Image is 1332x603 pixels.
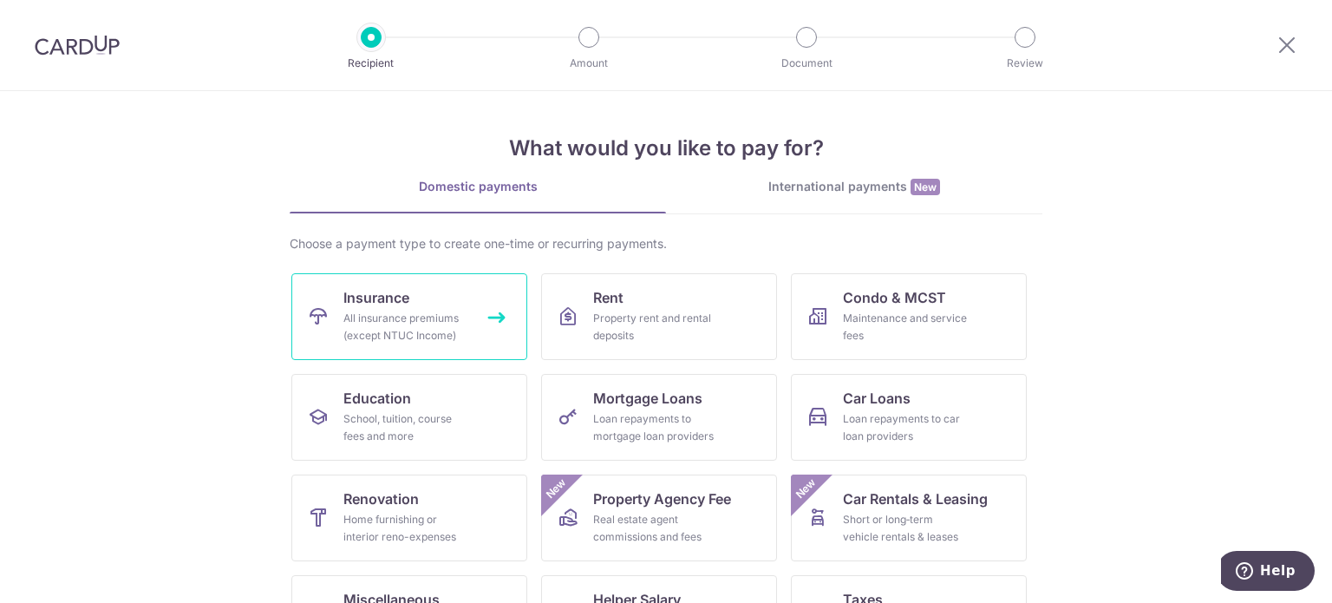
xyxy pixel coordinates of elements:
[343,511,468,546] div: Home furnishing or interior reno-expenses
[541,374,777,461] a: Mortgage LoansLoan repayments to mortgage loan providers
[291,273,527,360] a: InsuranceAll insurance premiums (except NTUC Income)
[843,410,968,445] div: Loan repayments to car loan providers
[791,273,1027,360] a: Condo & MCSTMaintenance and service fees
[290,178,666,195] div: Domestic payments
[843,287,946,308] span: Condo & MCST
[291,374,527,461] a: EducationSchool, tuition, course fees and more
[593,310,718,344] div: Property rent and rental deposits
[911,179,940,195] span: New
[541,475,777,561] a: Property Agency FeeReal estate agent commissions and feesNew
[843,388,911,409] span: Car Loans
[593,511,718,546] div: Real estate agent commissions and fees
[307,55,435,72] p: Recipient
[343,488,419,509] span: Renovation
[742,55,871,72] p: Document
[343,287,409,308] span: Insurance
[843,488,988,509] span: Car Rentals & Leasing
[593,388,702,409] span: Mortgage Loans
[35,35,120,56] img: CardUp
[961,55,1089,72] p: Review
[541,273,777,360] a: RentProperty rent and rental deposits
[343,410,468,445] div: School, tuition, course fees and more
[593,410,718,445] div: Loan repayments to mortgage loan providers
[593,488,731,509] span: Property Agency Fee
[791,374,1027,461] a: Car LoansLoan repayments to car loan providers
[791,475,1027,561] a: Car Rentals & LeasingShort or long‑term vehicle rentals & leasesNew
[290,133,1042,164] h4: What would you like to pay for?
[843,310,968,344] div: Maintenance and service fees
[593,287,624,308] span: Rent
[666,178,1042,196] div: International payments
[1221,551,1315,594] iframe: Opens a widget where you can find more information
[290,235,1042,252] div: Choose a payment type to create one-time or recurring payments.
[792,475,820,503] span: New
[291,475,527,561] a: RenovationHome furnishing or interior reno-expenses
[843,511,968,546] div: Short or long‑term vehicle rentals & leases
[525,55,653,72] p: Amount
[542,475,571,503] span: New
[343,310,468,344] div: All insurance premiums (except NTUC Income)
[343,388,411,409] span: Education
